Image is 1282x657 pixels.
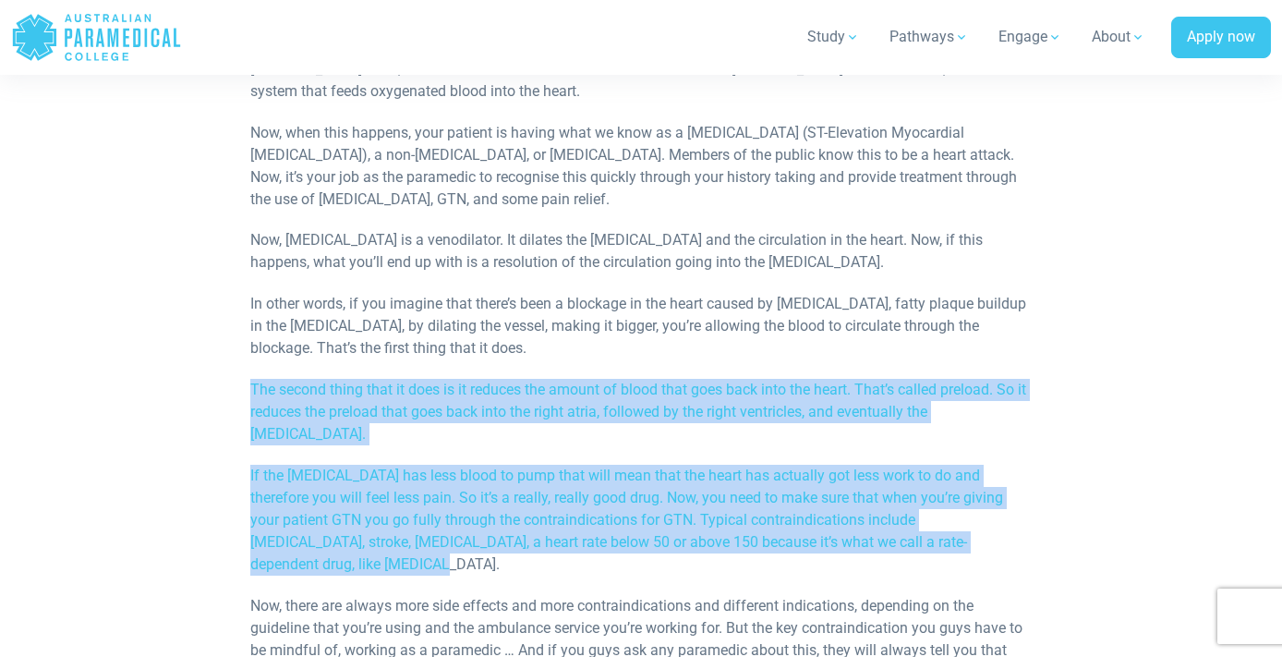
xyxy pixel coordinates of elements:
a: Apply now [1171,17,1271,59]
a: Engage [987,11,1073,63]
p: The second thing that it does is it reduces the amount of blood that goes back into the heart. Th... [250,379,1032,445]
p: Now, [MEDICAL_DATA] is a venodilator. It dilates the [MEDICAL_DATA] and the circulation in the he... [250,229,1032,274]
a: Australian Paramedical College [11,7,182,67]
a: Pathways [878,11,980,63]
p: In other words, if you imagine that there’s been a blockage in the heart caused by [MEDICAL_DATA]... [250,293,1032,359]
p: If the [MEDICAL_DATA] has less blood to pump that will mean that the heart has actually got less ... [250,465,1032,576]
p: Now, when this happens, your patient is having what we know as a [MEDICAL_DATA] (ST-Elevation Myo... [250,122,1032,211]
a: Study [796,11,871,63]
a: About [1081,11,1156,63]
